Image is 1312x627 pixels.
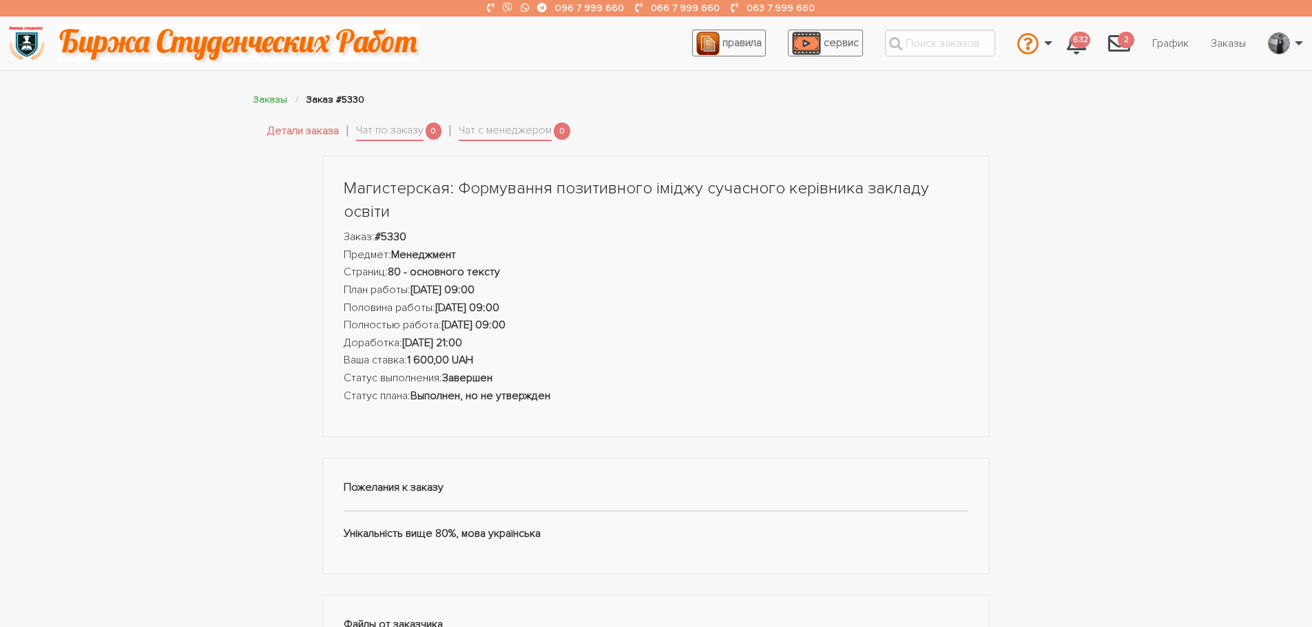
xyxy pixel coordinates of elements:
[58,24,419,62] img: motto-2ce64da2796df845c65ce8f9480b9c9d679903764b3ca6da4b6de107518df0fe.gif
[442,371,492,385] strong: Завершен
[1118,32,1134,49] span: 2
[253,94,287,105] a: Заказы
[692,30,766,56] a: правила
[410,283,475,297] strong: [DATE] 09:00
[747,2,815,14] a: 063 7 999 660
[267,123,339,140] a: Детали заказа
[1056,25,1097,62] a: 632
[1097,25,1141,62] a: 2
[388,265,500,279] strong: 80 - основного тексту
[824,36,859,50] span: сервис
[1141,30,1200,56] a: График
[8,24,45,62] img: logo-135dea9cf721667cc4ddb0c1795e3ba8b7f362e3d0c04e2cc90b931989920324.png
[651,2,720,14] a: 066 7 999 660
[435,301,499,315] strong: [DATE] 09:00
[441,318,506,332] strong: [DATE] 09:00
[1269,32,1289,54] img: 20171208_160937.jpg
[407,353,473,367] strong: 1 600,00 UAH
[344,264,969,281] li: Страниц:
[555,2,624,14] a: 096 7 999 660
[792,32,821,55] img: play_icon-49f7f135c9dc9a03216cfdbccbe1e3994649169d890fb554cedf0eac35a01ba8.png
[885,30,995,56] input: Поиск заказов
[344,317,969,334] li: Полностью работа:
[356,122,424,141] a: Чат по заказу
[788,30,863,56] a: сервис
[722,36,762,50] span: правила
[1070,32,1090,49] span: 632
[344,352,969,370] li: Ваша ставка:
[426,123,442,140] span: 0
[344,480,444,494] strong: Пожелания к заказу
[306,92,364,107] li: Заказ #5330
[375,230,406,244] strong: #5330
[554,123,570,140] span: 0
[322,458,990,574] div: Унікальність вище 80%, мова українська
[344,229,969,246] li: Заказ:
[344,370,969,387] li: Статус выполнения:
[410,389,550,403] strong: Выполнен, но не утвержден
[344,281,969,299] li: План работы:
[402,336,462,350] strong: [DATE] 21:00
[1200,30,1257,56] a: Заказы
[696,32,720,55] img: agreement_icon-feca34a61ba7f3d1581b08bc946b2ec1ccb426f67415f344566775c155b7f62c.png
[344,387,969,405] li: Статус плана:
[344,177,969,223] h1: Магистерская: Формування позитивного іміджу сучасного керівника закладу освіти
[391,248,456,262] strong: Менеджмент
[344,334,969,352] li: Доработка:
[344,299,969,317] li: Половина работы:
[344,246,969,264] li: Предмет:
[459,122,552,141] a: Чат с менеджером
